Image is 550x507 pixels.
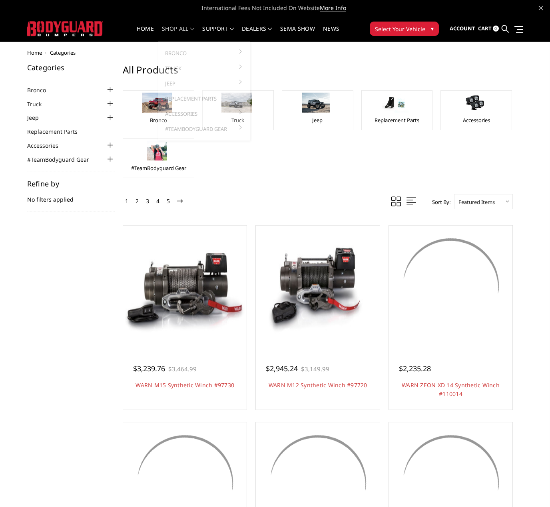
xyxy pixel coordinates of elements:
[266,364,298,373] span: $2,945.24
[269,381,367,389] a: WARN M12 Synthetic Winch #97720
[428,196,450,208] label: Sort By:
[161,61,247,76] a: Truck
[27,21,103,36] img: BODYGUARD BUMPERS
[27,113,49,122] a: Jeep
[202,26,234,42] a: Support
[27,86,56,94] a: Bronco
[165,196,172,206] a: 5
[27,155,99,164] a: #TeamBodyguard Gear
[154,196,161,206] a: 4
[280,26,315,42] a: SEMA Show
[399,364,431,373] span: $2,235.28
[370,22,439,36] button: Select Your Vehicle
[161,46,247,61] a: Bronco
[478,18,499,40] a: Cart 0
[161,76,247,91] a: Jeep
[136,381,234,389] a: WARN M15 Synthetic Winch #97730
[27,180,115,187] h5: Refine by
[133,364,165,373] span: $3,239.76
[161,121,247,137] a: #TeamBodyguard Gear
[134,196,141,206] a: 2
[375,25,425,33] span: Select Your Vehicle
[242,26,272,42] a: Dealers
[27,49,42,56] a: Home
[168,365,197,373] span: $3,464.99
[478,25,492,32] span: Cart
[150,117,167,124] a: Bronco
[137,26,154,42] a: Home
[123,64,513,82] h1: All Products
[450,18,475,40] a: Account
[27,180,115,212] div: No filters applied
[391,228,510,347] a: WARN ZEON XD 14 Synthetic Winch #110014 WARN ZEON XD 14 Synthetic Winch #110014
[144,196,151,206] a: 3
[375,117,419,124] a: Replacement Parts
[431,24,434,33] span: ▾
[320,4,346,12] a: More Info
[27,141,68,150] a: Accessories
[402,381,500,398] a: WARN ZEON XD 14 Synthetic Winch #110014
[161,106,247,121] a: Accessories
[463,117,490,124] a: Accessories
[323,26,339,42] a: News
[27,127,88,136] a: Replacement Parts
[161,91,247,106] a: Replacement Parts
[301,365,329,373] span: $3,149.99
[27,64,115,71] h5: Categories
[258,228,377,347] a: WARN M12 Synthetic Winch #97720 WARN M12 Synthetic Winch #97720
[312,117,323,124] a: Jeep
[162,26,194,42] a: shop all
[50,49,76,56] span: Categories
[123,196,130,206] a: 1
[27,100,52,108] a: Truck
[125,228,245,347] a: WARN M15 Synthetic Winch #97730 WARN M15 Synthetic Winch #97730
[131,164,186,172] a: #TeamBodyguard Gear
[493,26,499,32] span: 0
[450,25,475,32] span: Account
